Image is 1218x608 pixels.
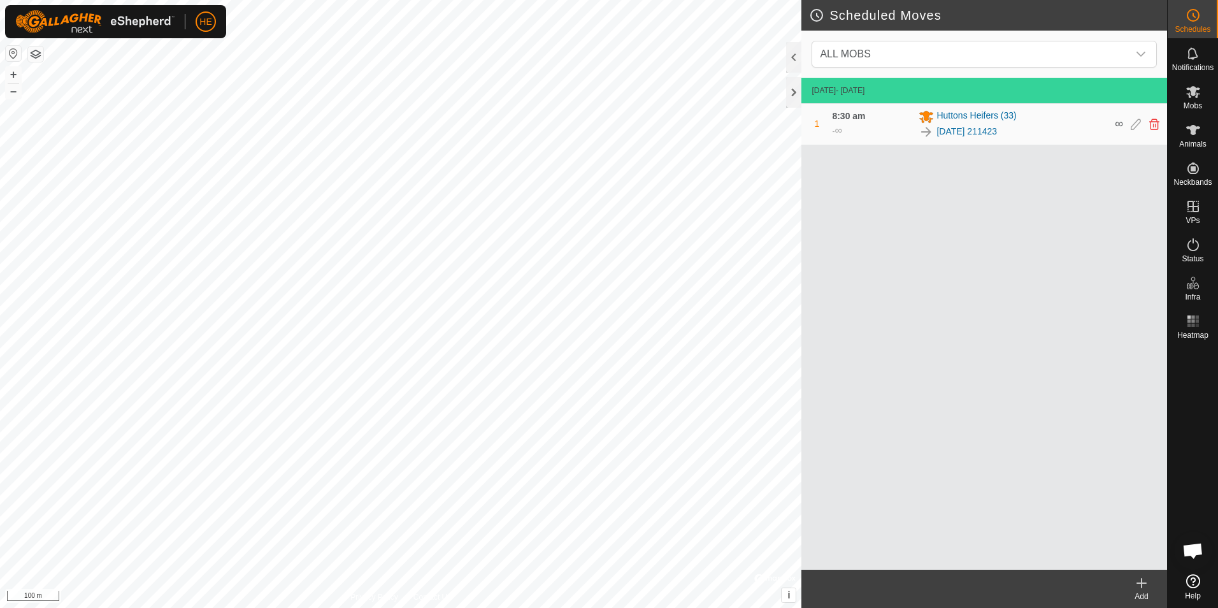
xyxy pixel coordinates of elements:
[6,83,21,99] button: –
[1128,41,1154,67] div: dropdown trigger
[15,10,175,33] img: Gallagher Logo
[835,125,842,136] span: ∞
[6,46,21,61] button: Reset Map
[1177,331,1208,339] span: Heatmap
[1168,569,1218,605] a: Help
[832,111,865,121] span: 8:30 am
[820,48,870,59] span: ALL MOBS
[28,47,43,62] button: Map Layers
[787,590,790,600] span: i
[936,109,1016,124] span: Huttons Heifers (33)
[936,125,997,138] a: [DATE] 211423
[1179,140,1207,148] span: Animals
[832,123,842,138] div: -
[815,41,1128,67] span: ALL MOBS
[6,67,21,82] button: +
[1174,532,1212,570] div: Open chat
[1186,217,1200,224] span: VPs
[1115,117,1123,130] span: ∞
[1184,102,1202,110] span: Mobs
[199,15,211,29] span: HE
[836,86,864,95] span: - [DATE]
[1185,592,1201,600] span: Help
[1173,178,1212,186] span: Neckbands
[1182,255,1203,263] span: Status
[782,588,796,602] button: i
[919,124,934,140] img: To
[812,86,836,95] span: [DATE]
[1116,591,1167,602] div: Add
[350,591,398,603] a: Privacy Policy
[815,119,820,129] span: 1
[1175,25,1210,33] span: Schedules
[413,591,451,603] a: Contact Us
[1172,64,1214,71] span: Notifications
[809,8,1167,23] h2: Scheduled Moves
[1185,293,1200,301] span: Infra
